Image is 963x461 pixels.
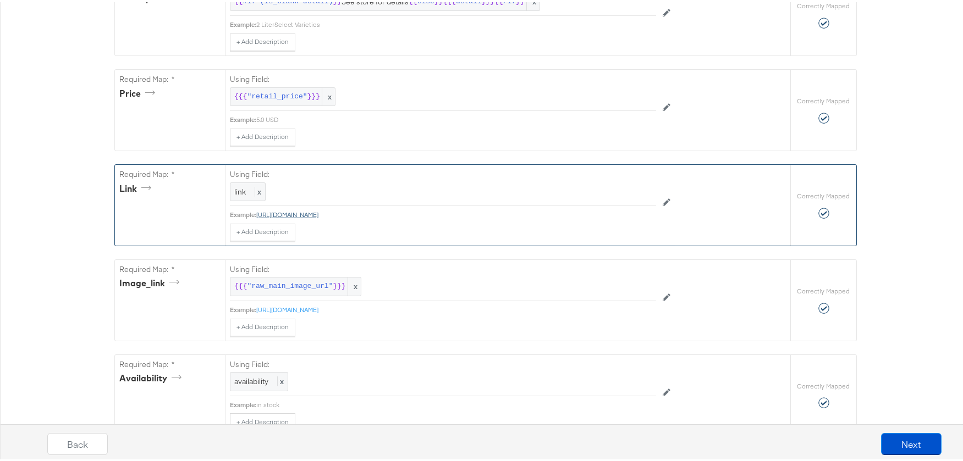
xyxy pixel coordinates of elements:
[256,18,656,27] div: 2 LiterSelect Varieties
[256,303,318,312] a: [URL][DOMAIN_NAME]
[333,279,345,290] span: }}}
[348,275,361,293] span: x
[119,370,185,382] div: availability
[119,275,183,287] div: image_link
[230,72,656,82] label: Using Field:
[797,95,850,103] label: Correctly Mapped
[119,357,221,368] label: Required Map: *
[247,90,307,100] span: "retail_price"
[234,90,247,100] span: {{{
[230,411,295,429] button: + Add Description
[230,167,656,177] label: Using Field:
[247,279,333,290] span: "raw_main_image_url"
[119,262,221,273] label: Required Map: *
[255,185,261,195] span: x
[119,72,221,82] label: Required Map: *
[256,208,318,216] a: [URL][DOMAIN_NAME]
[47,431,108,453] button: Back
[256,113,656,122] div: 5.0 USD
[256,398,656,407] div: in stock
[119,180,155,193] div: link
[277,374,284,384] span: x
[230,398,256,407] div: Example:
[797,380,850,388] label: Correctly Mapped
[230,18,256,27] div: Example:
[230,262,656,273] label: Using Field:
[230,357,656,368] label: Using Field:
[234,279,247,290] span: {{{
[307,90,320,100] span: }}}
[230,221,295,239] button: + Add Description
[230,208,256,217] div: Example:
[234,374,268,384] span: availability
[230,31,295,49] button: + Add Description
[230,303,256,312] div: Example:
[234,185,246,195] span: link
[797,190,850,198] label: Correctly Mapped
[797,285,850,293] label: Correctly Mapped
[119,167,221,177] label: Required Map: *
[881,431,942,453] button: Next
[230,113,256,122] div: Example:
[322,86,335,104] span: x
[230,126,295,144] button: + Add Description
[230,316,295,334] button: + Add Description
[119,85,159,98] div: price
